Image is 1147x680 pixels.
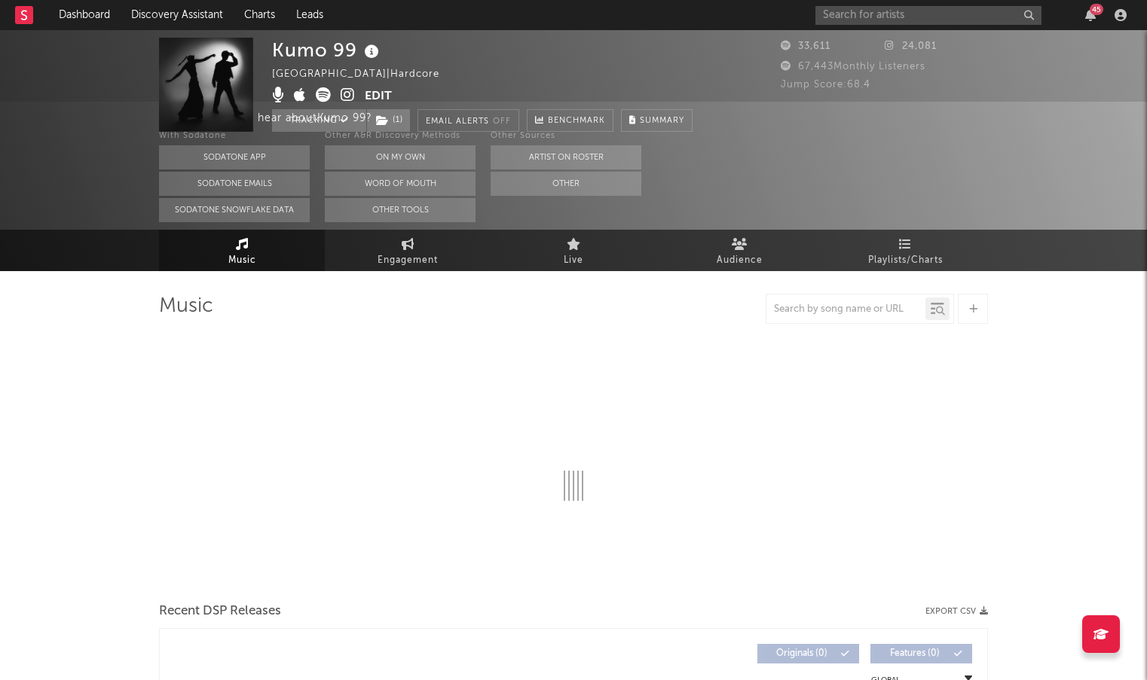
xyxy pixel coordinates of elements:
[159,127,310,145] div: With Sodatone
[822,230,988,271] a: Playlists/Charts
[870,644,972,663] button: Features(0)
[159,198,310,222] button: Sodatone Snowflake Data
[491,145,641,169] button: Artist on Roster
[548,112,605,130] span: Benchmark
[325,172,476,196] button: Word Of Mouth
[272,66,457,84] div: [GEOGRAPHIC_DATA] | Hardcore
[493,117,511,126] em: Off
[880,649,950,658] span: Features ( 0 )
[159,230,325,271] a: Music
[885,41,937,51] span: 24,081
[272,109,366,132] button: Tracking
[378,252,438,270] span: Engagement
[781,41,830,51] span: 33,611
[325,127,476,145] div: Other A&R Discovery Methods
[491,127,641,145] div: Other Sources
[621,109,693,132] button: Summary
[365,87,392,106] button: Edit
[757,644,859,663] button: Originals(0)
[325,230,491,271] a: Engagement
[228,252,256,270] span: Music
[925,607,988,616] button: Export CSV
[815,6,1041,25] input: Search for artists
[1085,9,1096,21] button: 45
[491,172,641,196] button: Other
[491,230,656,271] a: Live
[159,145,310,169] button: Sodatone App
[159,172,310,196] button: Sodatone Emails
[272,38,383,63] div: Kumo 99
[640,117,684,125] span: Summary
[766,303,925,316] input: Search by song name or URL
[564,252,583,270] span: Live
[717,252,763,270] span: Audience
[367,109,410,132] button: (1)
[868,252,943,270] span: Playlists/Charts
[418,109,519,132] button: Email AlertsOff
[1090,4,1103,15] div: 45
[767,649,837,658] span: Originals ( 0 )
[781,62,925,72] span: 67,443 Monthly Listeners
[366,109,411,132] span: ( 1 )
[656,230,822,271] a: Audience
[527,109,613,132] a: Benchmark
[159,602,281,621] span: Recent DSP Releases
[325,198,476,222] button: Other Tools
[781,80,870,90] span: Jump Score: 68.4
[325,145,476,169] button: On My Own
